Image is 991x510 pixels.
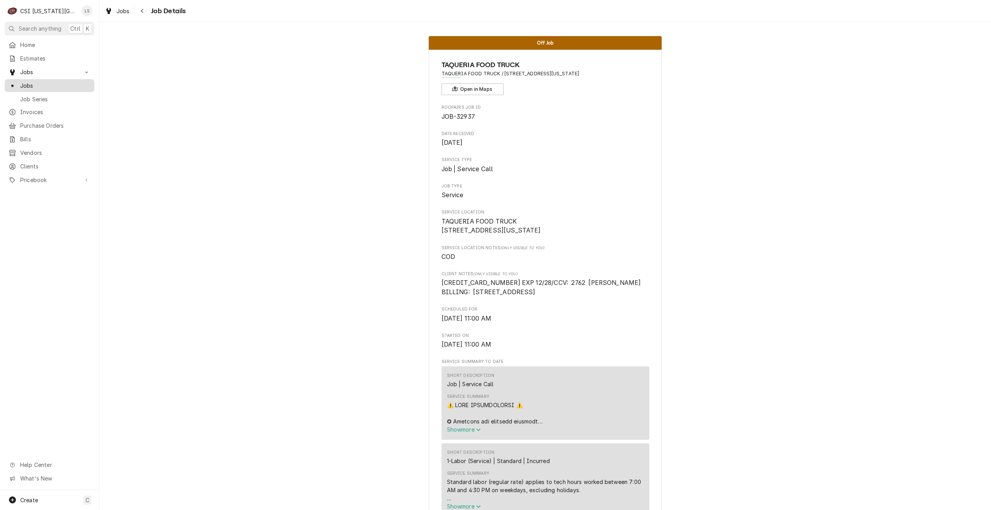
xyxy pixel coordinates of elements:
span: Service [442,191,464,199]
span: Show more [447,426,481,433]
a: Bills [5,133,94,146]
div: Client Information [442,60,649,95]
span: Search anything [19,24,61,33]
div: [object Object] [442,245,649,262]
a: Jobs [5,79,94,92]
a: Clients [5,160,94,173]
span: COD [442,253,455,260]
button: Open in Maps [442,83,504,95]
a: Go to What's New [5,472,94,485]
span: Job | Service Call [442,165,493,173]
span: (Only Visible to You) [501,246,544,250]
span: What's New [20,474,90,482]
span: Job Type [442,191,649,200]
span: Off Job [537,40,553,45]
a: Invoices [5,106,94,118]
span: (Only Visible to You) [473,272,517,276]
span: Bills [20,135,90,143]
div: LS [82,5,92,16]
span: JOB-32937 [442,113,475,120]
span: Address [442,70,649,77]
span: Scheduled For [442,314,649,323]
a: Home [5,38,94,51]
a: Job Series [5,93,94,106]
button: Showmore [447,425,644,434]
button: Search anythingCtrlK [5,22,94,35]
span: Estimates [20,54,90,62]
span: Roopairs Job ID [442,104,649,111]
a: Go to Pricebook [5,173,94,186]
div: Service Summary [447,394,489,400]
span: Roopairs Job ID [442,112,649,121]
div: Lindy Springer's Avatar [82,5,92,16]
div: Job Type [442,183,649,200]
span: Job Details [149,6,186,16]
div: C [7,5,18,16]
span: Name [442,60,649,70]
span: Jobs [20,68,79,76]
div: Job | Service Call [447,380,494,388]
span: Client Notes [442,271,649,277]
span: Clients [20,162,90,170]
div: Service Location [442,209,649,235]
div: ⚠️ LORE IPSUMDOLORSI ⚠️ ✪ Ametcons adi elitsedd eiusmodt ✪ Incidid utlabore etdolor ✪ Magnaa-enim... [447,401,644,425]
span: Service Location [442,217,649,235]
div: Standard labor (regular rate) applies to tech hours worked between 7:00 AM and 4:30 PM on weekday... [447,478,644,502]
span: [DATE] 11:00 AM [442,315,491,322]
span: TAQUERIA FOOD TRUCK [STREET_ADDRESS][US_STATE] [442,218,541,234]
span: Job Type [442,183,649,189]
a: Go to Jobs [5,66,94,78]
span: Invoices [20,108,90,116]
span: Vendors [20,149,90,157]
span: [object Object] [442,278,649,297]
span: Date Received [442,138,649,147]
a: Jobs [102,5,133,17]
span: Scheduled For [442,306,649,312]
span: Service Location Notes [442,245,649,251]
span: C [85,496,89,504]
div: Scheduled For [442,306,649,323]
span: [DATE] [442,139,463,146]
div: 1-Labor (Service) | Standard | Incurred [447,457,550,465]
span: Jobs [20,82,90,90]
span: Service Location [442,209,649,215]
div: Short Description [447,449,495,456]
span: Service Summary To Date [442,359,649,365]
span: [object Object] [442,252,649,262]
div: Date Received [442,131,649,147]
span: [DATE] 11:00 AM [442,341,491,348]
a: Purchase Orders [5,119,94,132]
a: Go to Help Center [5,458,94,471]
span: Job Series [20,95,90,103]
div: Started On [442,333,649,349]
div: Service Type [442,157,649,173]
span: K [86,24,89,33]
span: Pricebook [20,176,79,184]
span: Create [20,497,38,503]
div: Status [429,36,662,50]
span: Service Type [442,157,649,163]
div: Short Description [447,373,495,379]
a: Vendors [5,146,94,159]
span: Jobs [116,7,130,15]
div: CSI Kansas City's Avatar [7,5,18,16]
span: Show more [447,503,481,510]
div: Service Summary [447,470,489,477]
div: [object Object] [442,271,649,297]
span: Started On [442,333,649,339]
span: [CREDIT_CARD_NUMBER] EXP 12/28/CCV: 2762 [PERSON_NAME] BILLING: [STREET_ADDRESS] [442,279,641,296]
span: Help Center [20,461,90,469]
div: CSI [US_STATE][GEOGRAPHIC_DATA] [20,7,77,15]
a: Estimates [5,52,94,65]
span: Purchase Orders [20,121,90,130]
span: Service Type [442,165,649,174]
span: Home [20,41,90,49]
div: Roopairs Job ID [442,104,649,121]
button: Navigate back [136,5,149,17]
span: Started On [442,340,649,349]
span: Ctrl [70,24,80,33]
span: Date Received [442,131,649,137]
